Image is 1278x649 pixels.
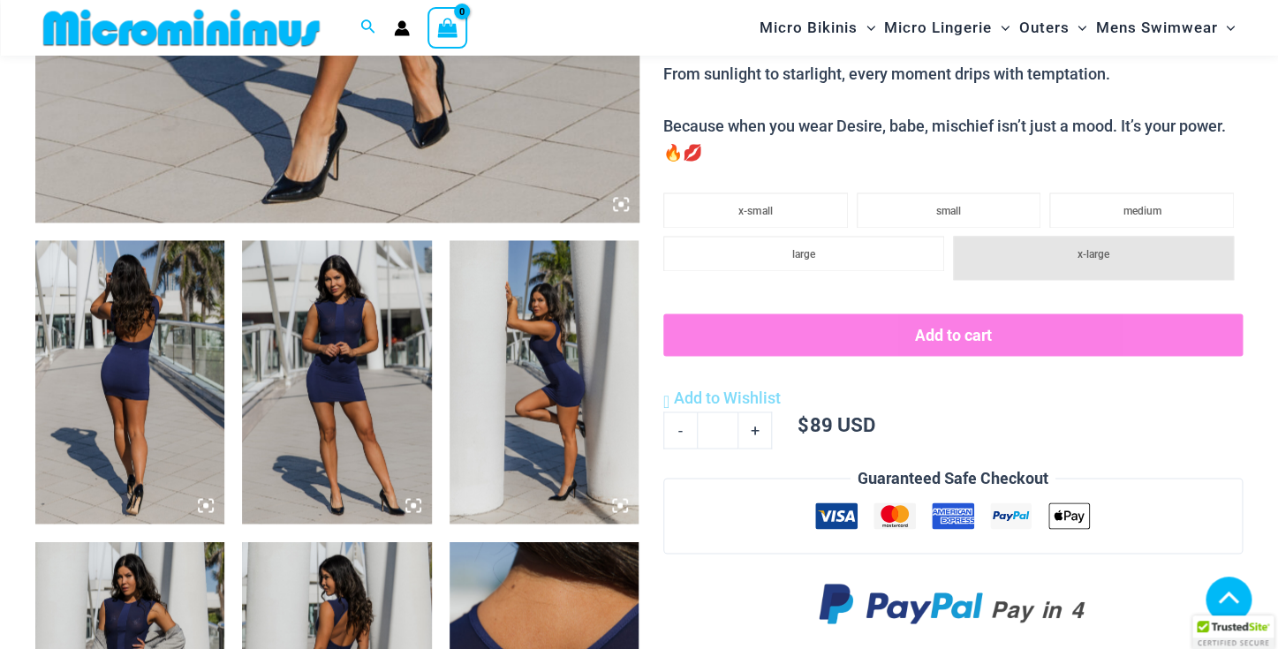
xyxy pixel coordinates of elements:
span: large [792,248,815,260]
span: medium [1123,205,1161,217]
span: Outers [1018,5,1069,50]
a: Mens SwimwearMenu ToggleMenu Toggle [1091,5,1239,50]
span: x-large [1078,248,1109,260]
a: Account icon link [394,20,410,36]
a: OutersMenu ToggleMenu Toggle [1014,5,1091,50]
a: View Shopping Cart, empty [427,7,468,48]
button: Add to cart [663,313,1243,356]
li: medium [1049,192,1234,228]
li: x-small [663,192,848,228]
span: x-small [738,205,772,217]
a: - [663,411,697,449]
a: Micro LingerieMenu ToggleMenu Toggle [880,5,1014,50]
img: Desire Me Navy 5192 Dress [242,240,431,524]
img: Desire Me Navy 5192 Dress [450,240,639,524]
a: Search icon link [360,17,376,39]
nav: Site Navigation [752,3,1243,53]
span: Menu Toggle [992,5,1010,50]
legend: Guaranteed Safe Checkout [851,464,1055,491]
div: TrustedSite Certified [1192,615,1274,649]
span: Micro Lingerie [884,5,992,50]
bdi: 89 USD [798,411,874,437]
img: Desire Me Navy 5192 Dress [35,240,224,524]
a: Micro BikinisMenu ToggleMenu Toggle [755,5,880,50]
span: Add to Wishlist [674,389,781,407]
span: $ [798,411,809,437]
span: Micro Bikinis [760,5,858,50]
li: large [663,236,944,271]
li: x-large [953,236,1234,280]
span: Menu Toggle [1069,5,1086,50]
input: Product quantity [697,411,738,449]
a: + [738,411,772,449]
span: Menu Toggle [1217,5,1235,50]
a: Add to Wishlist [663,385,781,411]
span: Mens Swimwear [1095,5,1217,50]
span: Menu Toggle [858,5,875,50]
img: MM SHOP LOGO FLAT [36,8,327,48]
span: small [936,205,961,217]
li: small [857,192,1041,228]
